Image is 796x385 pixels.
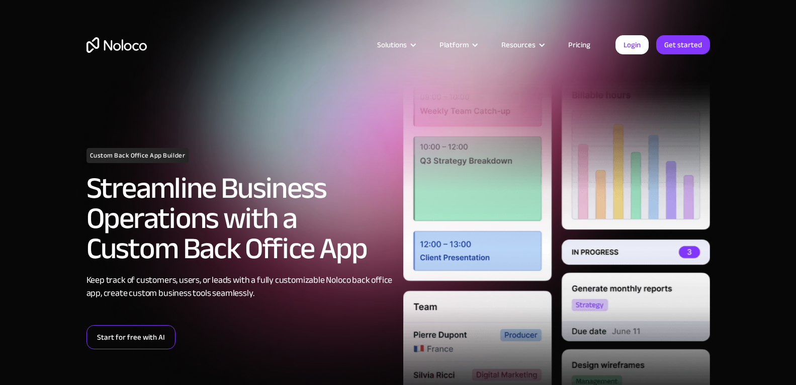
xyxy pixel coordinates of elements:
[86,274,393,300] div: Keep track of customers, users, or leads with a fully customizable Noloco back office app, create...
[377,38,407,51] div: Solutions
[86,37,147,53] a: home
[427,38,489,51] div: Platform
[489,38,556,51] div: Resources
[501,38,536,51] div: Resources
[615,35,649,54] a: Login
[365,38,427,51] div: Solutions
[656,35,710,54] a: Get started
[556,38,603,51] a: Pricing
[86,148,189,163] h1: Custom Back Office App Builder
[86,173,393,264] h2: Streamline Business Operations with a Custom Back Office App
[439,38,469,51] div: Platform
[86,325,175,349] a: Start for free with AI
